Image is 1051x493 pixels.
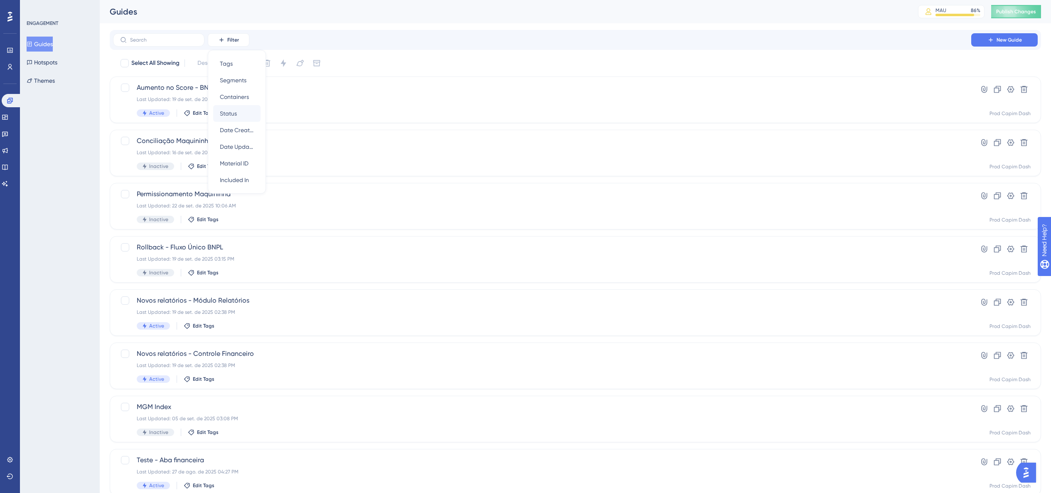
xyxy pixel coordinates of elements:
[27,55,57,70] button: Hotspots
[220,158,249,168] span: Material ID
[220,142,254,152] span: Date Updated
[149,376,164,382] span: Active
[213,122,261,138] button: Date Created
[131,58,180,68] span: Select All Showing
[989,376,1031,383] div: Prod Capim Dash
[137,402,948,412] span: MGM Index
[208,33,249,47] button: Filter
[149,323,164,329] span: Active
[149,269,168,276] span: Inactive
[137,149,948,156] div: Last Updated: 16 de set. de 2025 03:54 PM
[227,37,239,43] span: Filter
[991,5,1041,18] button: Publish Changes
[220,92,249,102] span: Containers
[197,269,219,276] span: Edit Tags
[27,20,58,27] div: ENGAGEMENT
[184,376,214,382] button: Edit Tags
[989,163,1031,170] div: Prod Capim Dash
[149,110,164,116] span: Active
[935,7,946,14] div: MAU
[989,217,1031,223] div: Prod Capim Dash
[193,110,214,116] span: Edit Tags
[213,55,261,72] button: Tags
[137,256,948,262] div: Last Updated: 19 de set. de 2025 03:15 PM
[220,175,249,185] span: Included In
[220,125,254,135] span: Date Created
[137,415,948,422] div: Last Updated: 05 de set. de 2025 03:08 PM
[213,155,261,172] button: Material ID
[220,59,233,69] span: Tags
[197,58,221,68] span: Deselect
[184,482,214,489] button: Edit Tags
[137,362,948,369] div: Last Updated: 19 de set. de 2025 02:38 PM
[27,73,55,88] button: Themes
[197,429,219,436] span: Edit Tags
[137,309,948,316] div: Last Updated: 19 de set. de 2025 02:38 PM
[996,8,1036,15] span: Publish Changes
[137,83,948,93] span: Aumento no Score - BNPL
[130,37,197,43] input: Search
[213,89,261,105] button: Containers
[989,429,1031,436] div: Prod Capim Dash
[137,96,948,103] div: Last Updated: 19 de set. de 2025 03:14 PM
[188,429,219,436] button: Edit Tags
[137,202,948,209] div: Last Updated: 22 de set. de 2025 10:06 AM
[193,482,214,489] span: Edit Tags
[149,482,164,489] span: Active
[137,468,948,475] div: Last Updated: 27 de ago. de 2025 04:27 PM
[184,323,214,329] button: Edit Tags
[137,189,948,199] span: Permissionamento Maquininha
[137,296,948,306] span: Novos relatórios - Módulo Relatórios
[137,136,948,146] span: Conciliação Maquininha
[989,483,1031,489] div: Prod Capim Dash
[997,37,1022,43] span: New Guide
[989,323,1031,330] div: Prod Capim Dash
[971,7,980,14] div: 86 %
[989,270,1031,276] div: Prod Capim Dash
[213,105,261,122] button: Status
[220,108,237,118] span: Status
[197,216,219,223] span: Edit Tags
[193,323,214,329] span: Edit Tags
[184,110,214,116] button: Edit Tags
[213,72,261,89] button: Segments
[149,216,168,223] span: Inactive
[110,6,897,17] div: Guides
[27,37,53,52] button: Guides
[213,138,261,155] button: Date Updated
[197,163,219,170] span: Edit Tags
[1016,460,1041,485] iframe: UserGuiding AI Assistant Launcher
[193,376,214,382] span: Edit Tags
[220,75,246,85] span: Segments
[989,110,1031,117] div: Prod Capim Dash
[190,56,228,71] button: Deselect
[188,216,219,223] button: Edit Tags
[188,269,219,276] button: Edit Tags
[188,163,219,170] button: Edit Tags
[213,172,261,188] button: Included In
[137,242,948,252] span: Rollback - Fluxo Único BNPL
[149,163,168,170] span: Inactive
[20,2,52,12] span: Need Help?
[149,429,168,436] span: Inactive
[971,33,1038,47] button: New Guide
[137,349,948,359] span: Novos relatórios - Controle Financeiro
[137,455,948,465] span: Teste - Aba financeira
